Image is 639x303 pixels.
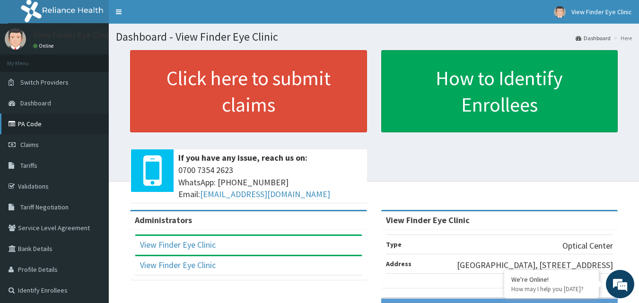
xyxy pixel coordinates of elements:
[33,43,56,49] a: Online
[116,31,632,43] h1: Dashboard - View Finder Eye Clinic
[381,50,618,132] a: How to Identify Enrollees
[562,240,613,252] p: Optical Center
[140,260,216,270] a: View Finder Eye Clinic
[511,275,592,284] div: We're Online!
[20,99,51,107] span: Dashboard
[386,240,402,249] b: Type
[386,215,470,225] strong: View Finder Eye Clinic
[612,34,632,42] li: Here
[130,50,367,132] a: Click here to submit claims
[178,152,307,163] b: If you have any issue, reach us on:
[457,259,613,271] p: [GEOGRAPHIC_DATA], [STREET_ADDRESS]
[5,28,26,50] img: User Image
[178,164,362,200] span: 0700 7354 2623 WhatsApp: [PHONE_NUMBER] Email:
[20,78,69,87] span: Switch Providers
[33,31,113,39] p: View Finder Eye Clinic
[20,203,69,211] span: Tariff Negotiation
[511,285,592,293] p: How may I help you today?
[20,161,37,170] span: Tariffs
[140,239,216,250] a: View Finder Eye Clinic
[386,260,411,268] b: Address
[135,215,192,225] b: Administrators
[20,140,39,149] span: Claims
[554,6,566,18] img: User Image
[576,34,611,42] a: Dashboard
[571,8,632,16] span: View Finder Eye Clinic
[200,189,330,199] a: [EMAIL_ADDRESS][DOMAIN_NAME]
